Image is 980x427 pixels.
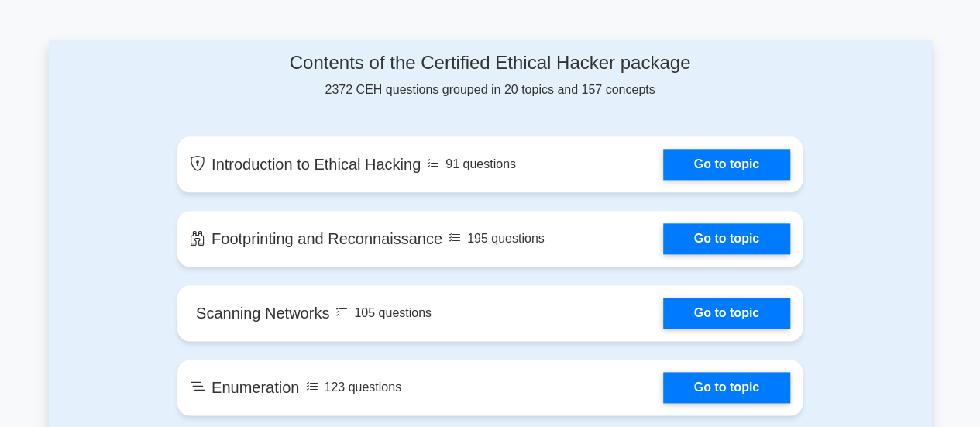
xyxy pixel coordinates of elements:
div: 2372 CEH questions grouped in 20 topics and 157 concepts [177,52,803,99]
h4: Contents of the Certified Ethical Hacker package [177,52,803,74]
a: Go to topic [663,298,790,329]
a: Go to topic [663,149,790,180]
a: Go to topic [663,223,790,254]
a: Go to topic [663,372,790,403]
